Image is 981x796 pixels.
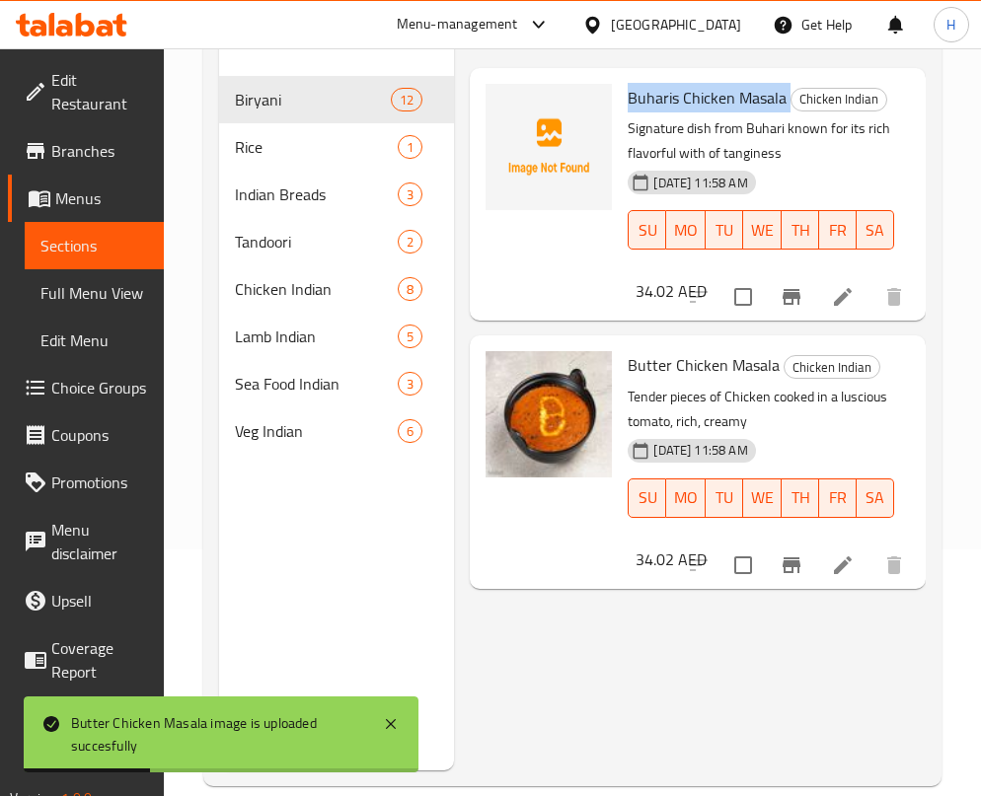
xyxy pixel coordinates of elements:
[714,483,735,512] span: TU
[40,328,148,352] span: Edit Menu
[946,14,955,36] span: H
[235,135,399,159] span: Rice
[857,210,894,250] button: SA
[790,483,811,512] span: TH
[792,88,886,110] span: Chicken Indian
[743,478,782,518] button: WE
[666,210,706,250] button: MO
[40,234,148,257] span: Sections
[8,459,164,506] a: Promotions
[637,483,658,512] span: SU
[51,376,148,399] span: Choice Groups
[51,636,148,684] span: Coverage Report
[743,210,782,250] button: WE
[865,483,886,512] span: SA
[399,375,421,394] span: 3
[219,313,455,360] div: Lamb Indian5
[219,265,455,313] div: Chicken Indian8
[51,423,148,447] span: Coupons
[8,624,164,695] a: Coverage Report
[219,218,455,265] div: Tandoori2
[722,544,764,586] span: Select to update
[8,56,164,127] a: Edit Restaurant
[831,553,855,577] a: Edit menu item
[399,327,421,346] span: 5
[51,470,148,494] span: Promotions
[785,356,879,379] span: Chicken Indian
[235,325,399,348] span: Lamb Indian
[8,411,164,459] a: Coupons
[219,171,455,218] div: Indian Breads3
[628,385,894,434] p: Tender pieces of Chicken cooked in a luscious tomato, rich, creamy
[235,419,399,443] span: Veg Indian
[398,182,422,206] div: items
[219,360,455,407] div: Sea Food Indian3
[645,174,755,192] span: [DATE] 11:58 AM
[637,216,658,245] span: SU
[8,364,164,411] a: Choice Groups
[782,478,819,518] button: TH
[25,269,164,317] a: Full Menu View
[40,281,148,305] span: Full Menu View
[714,216,735,245] span: TU
[857,478,894,518] button: SA
[666,478,706,518] button: MO
[628,116,894,166] p: Signature dish from Buhari known for its rich flavorful with of tanginess
[722,276,764,318] span: Select to update
[486,84,612,210] img: Buharis Chicken Masala
[219,68,455,463] nav: Menu sections
[611,14,741,36] div: [GEOGRAPHIC_DATA]
[398,419,422,443] div: items
[399,280,421,299] span: 8
[8,506,164,577] a: Menu disclaimer
[8,127,164,175] a: Branches
[636,277,707,305] h6: 34.02 AED
[8,175,164,222] a: Menus
[628,478,666,518] button: SU
[486,351,612,477] img: Butter Chicken Masala
[51,518,148,565] span: Menu disclaimer
[790,216,811,245] span: TH
[706,210,743,250] button: TU
[235,277,399,301] span: Chicken Indian
[235,182,399,206] span: Indian Breads
[819,210,857,250] button: FR
[8,695,164,766] a: Grocery Checklist
[398,135,422,159] div: items
[674,483,698,512] span: MO
[399,422,421,441] span: 6
[399,185,421,204] span: 3
[751,216,774,245] span: WE
[399,233,421,252] span: 2
[51,68,148,115] span: Edit Restaurant
[865,216,886,245] span: SA
[219,407,455,455] div: Veg Indian6
[235,372,399,396] span: Sea Food Indian
[51,589,148,613] span: Upsell
[25,222,164,269] a: Sections
[819,478,857,518] button: FR
[71,712,363,757] div: Butter Chicken Masala image is uploaded succesfully
[219,123,455,171] div: Rice1
[706,478,743,518] button: TU
[398,372,422,396] div: items
[55,186,148,210] span: Menus
[235,230,399,253] span: Tandoori
[628,350,780,380] span: Butter Chicken Masala
[827,216,849,245] span: FR
[628,83,787,112] span: Buharis Chicken Masala
[782,210,819,250] button: TH
[628,210,666,250] button: SU
[768,273,815,321] button: Branch-specific-item
[399,138,421,157] span: 1
[768,542,815,589] button: Branch-specific-item
[827,483,849,512] span: FR
[392,91,421,109] span: 12
[784,355,880,379] div: Chicken Indian
[636,545,707,573] h6: 34.02 AED
[25,317,164,364] a: Edit Menu
[51,139,148,163] span: Branches
[8,577,164,624] a: Upsell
